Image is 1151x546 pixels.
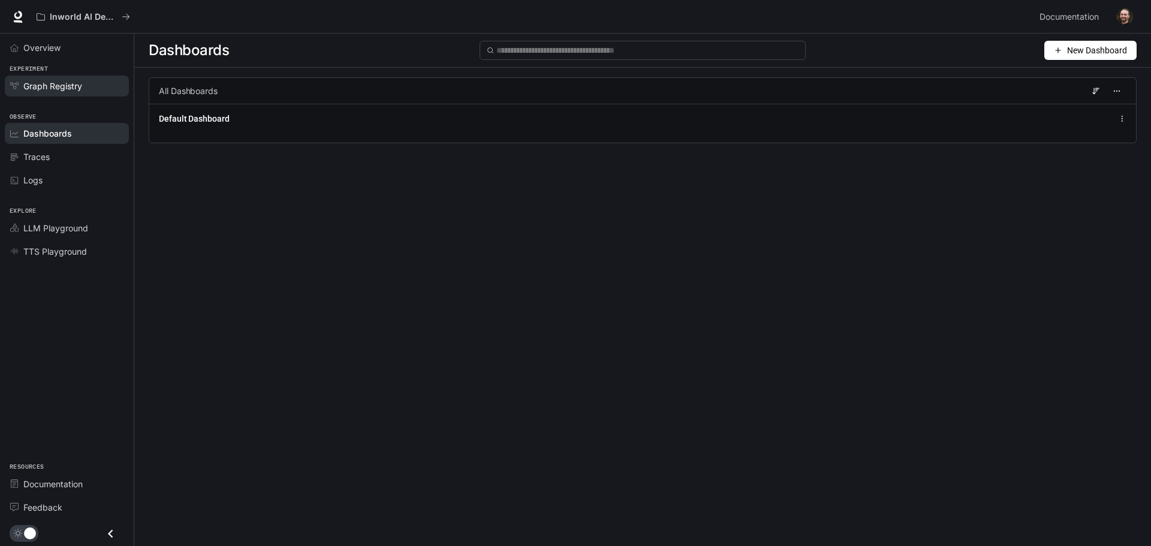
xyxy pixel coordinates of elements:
a: Dashboards [5,123,129,144]
span: Overview [23,41,61,54]
span: Dark mode toggle [24,526,36,539]
span: Dashboards [23,127,72,140]
span: Feedback [23,501,62,514]
a: Overview [5,37,129,58]
span: Logs [23,174,43,186]
span: Graph Registry [23,80,82,92]
img: User avatar [1116,8,1133,25]
a: TTS Playground [5,241,129,262]
a: Feedback [5,497,129,518]
button: Close drawer [97,521,124,546]
span: Documentation [1039,10,1099,25]
span: Documentation [23,478,83,490]
a: Documentation [5,473,129,494]
p: Inworld AI Demos [50,12,117,22]
a: Traces [5,146,129,167]
button: User avatar [1113,5,1137,29]
a: LLM Playground [5,218,129,239]
a: Graph Registry [5,76,129,96]
a: Default Dashboard [159,113,230,125]
span: All Dashboards [159,85,218,97]
button: All workspaces [31,5,135,29]
a: Logs [5,170,129,191]
span: Traces [23,150,50,163]
span: New Dashboard [1067,44,1127,57]
span: LLM Playground [23,222,88,234]
span: Dashboards [149,38,229,62]
button: New Dashboard [1044,41,1137,60]
span: TTS Playground [23,245,87,258]
a: Documentation [1035,5,1108,29]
